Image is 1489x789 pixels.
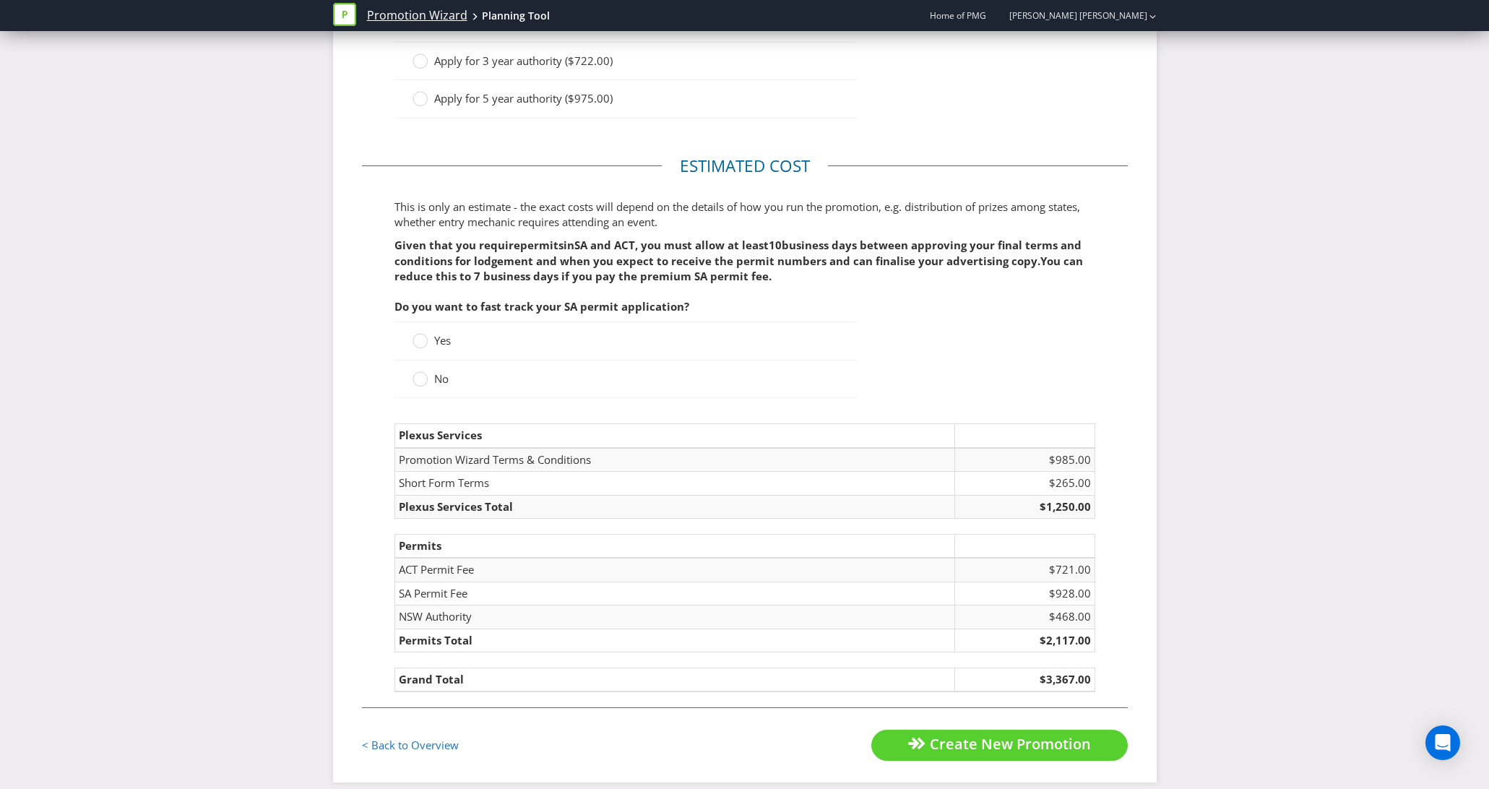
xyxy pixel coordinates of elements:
a: [PERSON_NAME] [PERSON_NAME] [995,9,1147,22]
span: 10 [769,238,782,252]
td: $928.00 [954,582,1095,605]
td: Plexus Services Total [394,495,954,518]
td: NSW Authority [394,605,954,629]
td: $265.00 [954,472,1095,495]
span: , you must allow at least [635,238,769,252]
span: Home of PMG [930,9,986,22]
div: Planning Tool [482,9,550,23]
span: SA and ACT [574,238,635,252]
td: Permits Total [394,629,954,652]
button: Create New Promotion [871,730,1128,761]
span: No [434,371,449,386]
p: This is only an estimate - the exact costs will depend on the details of how you run the promotio... [394,199,1095,230]
span: business days between approving your final terms and conditions for lodgement and when you expect... [394,238,1082,267]
span: in [564,238,574,252]
span: Yes [434,333,451,348]
a: Promotion Wizard [367,7,467,24]
span: You can reduce this to 7 business days if you pay the premium SA permit fee. [394,254,1083,283]
td: Permits [394,534,954,558]
td: Plexus Services [394,424,954,448]
td: SA Permit Fee [394,582,954,605]
span: Apply for 3 year authority ($722.00) [434,53,613,68]
td: ACT Permit Fee [394,558,954,582]
td: $721.00 [954,558,1095,582]
span: Given that you require [394,238,520,252]
td: Promotion Wizard Terms & Conditions [394,448,954,472]
td: $1,250.00 [954,495,1095,518]
td: $985.00 [954,448,1095,472]
a: < Back to Overview [362,738,459,752]
span: Apply for 5 year authority ($975.00) [434,91,613,105]
legend: Estimated cost [662,155,828,178]
span: permits [520,238,564,252]
div: Open Intercom Messenger [1425,725,1460,760]
td: $468.00 [954,605,1095,629]
td: $2,117.00 [954,629,1095,652]
td: Short Form Terms [394,472,954,495]
td: $3,367.00 [954,668,1095,692]
span: Do you want to fast track your SA permit application? [394,299,689,314]
td: Grand Total [394,668,954,692]
span: Create New Promotion [930,734,1091,754]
